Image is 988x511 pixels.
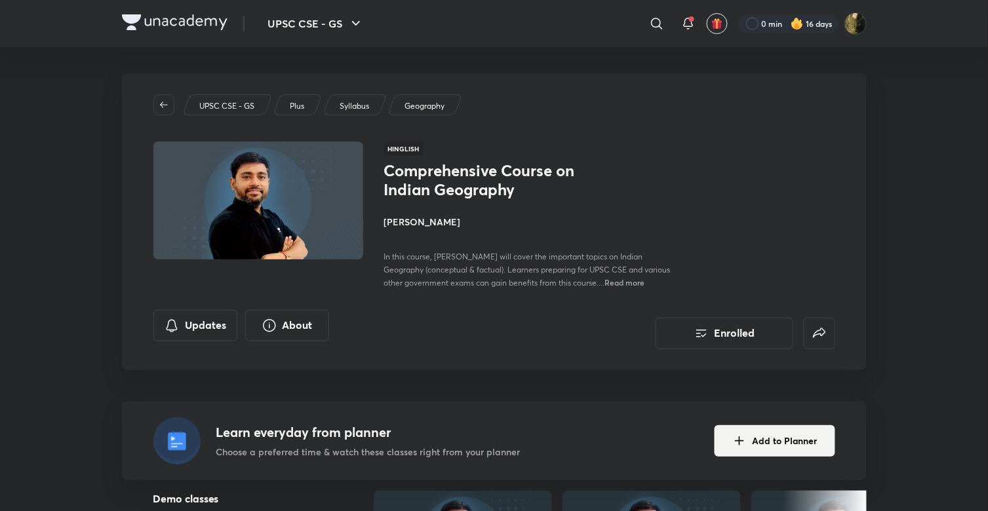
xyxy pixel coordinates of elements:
[402,100,446,112] a: Geography
[260,10,372,37] button: UPSC CSE - GS
[384,161,599,199] h1: Comprehensive Course on Indian Geography
[197,100,256,112] a: UPSC CSE - GS
[844,12,867,35] img: Ruhi Chi
[216,423,521,442] h4: Learn everyday from planner
[340,100,369,112] p: Syllabus
[605,277,645,288] span: Read more
[290,100,304,112] p: Plus
[384,215,678,229] h4: [PERSON_NAME]
[122,14,227,30] img: Company Logo
[122,14,227,33] a: Company Logo
[715,425,835,457] button: Add to Planner
[656,318,793,349] button: Enrolled
[153,310,237,341] button: Updates
[199,100,254,112] p: UPSC CSE - GS
[707,13,728,34] button: avatar
[711,18,723,29] img: avatar
[245,310,329,341] button: About
[384,252,671,288] span: In this course, [PERSON_NAME] will cover the important topics on Indian Geography (conceptual & f...
[287,100,306,112] a: Plus
[791,17,804,30] img: streak
[151,140,365,261] img: Thumbnail
[384,142,424,156] span: Hinglish
[337,100,371,112] a: Syllabus
[405,100,445,112] p: Geography
[804,318,835,349] button: false
[153,491,332,506] h5: Demo classes
[216,445,521,459] p: Choose a preferred time & watch these classes right from your planner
